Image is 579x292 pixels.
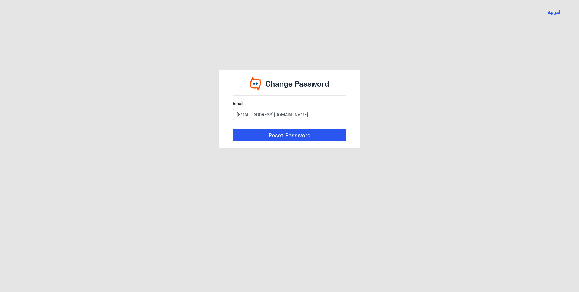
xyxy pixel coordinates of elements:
input: Enter your email here... [233,109,346,120]
img: Widebot Logo [250,76,261,91]
a: Switch language [544,5,565,20]
p: Change Password [266,78,329,90]
button: العربية [548,8,562,16]
label: Email [233,100,346,107]
button: Reset Password [233,129,346,141]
